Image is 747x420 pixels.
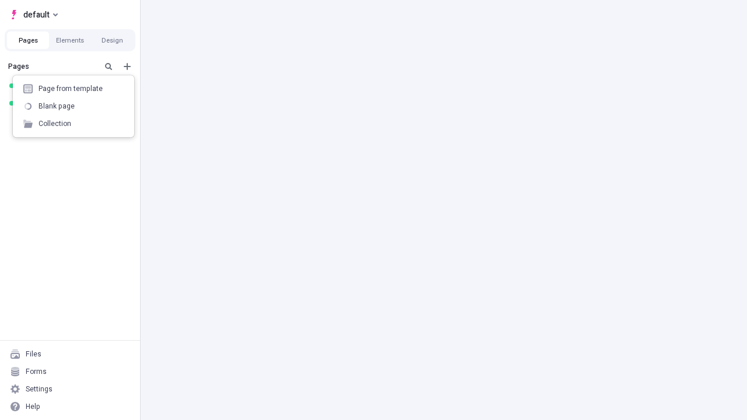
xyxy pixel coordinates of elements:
button: Add new [120,60,134,73]
span: default [23,8,50,22]
button: Design [91,32,133,49]
div: Help [26,402,40,411]
button: Pages [7,32,49,49]
div: Page from template [39,84,103,93]
div: Settings [26,384,53,394]
div: Files [26,349,41,359]
button: Select site [5,6,62,23]
div: Blank page [39,101,75,111]
button: Elements [49,32,91,49]
div: Forms [26,367,47,376]
div: Pages [8,62,97,71]
div: Collection [39,119,71,128]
